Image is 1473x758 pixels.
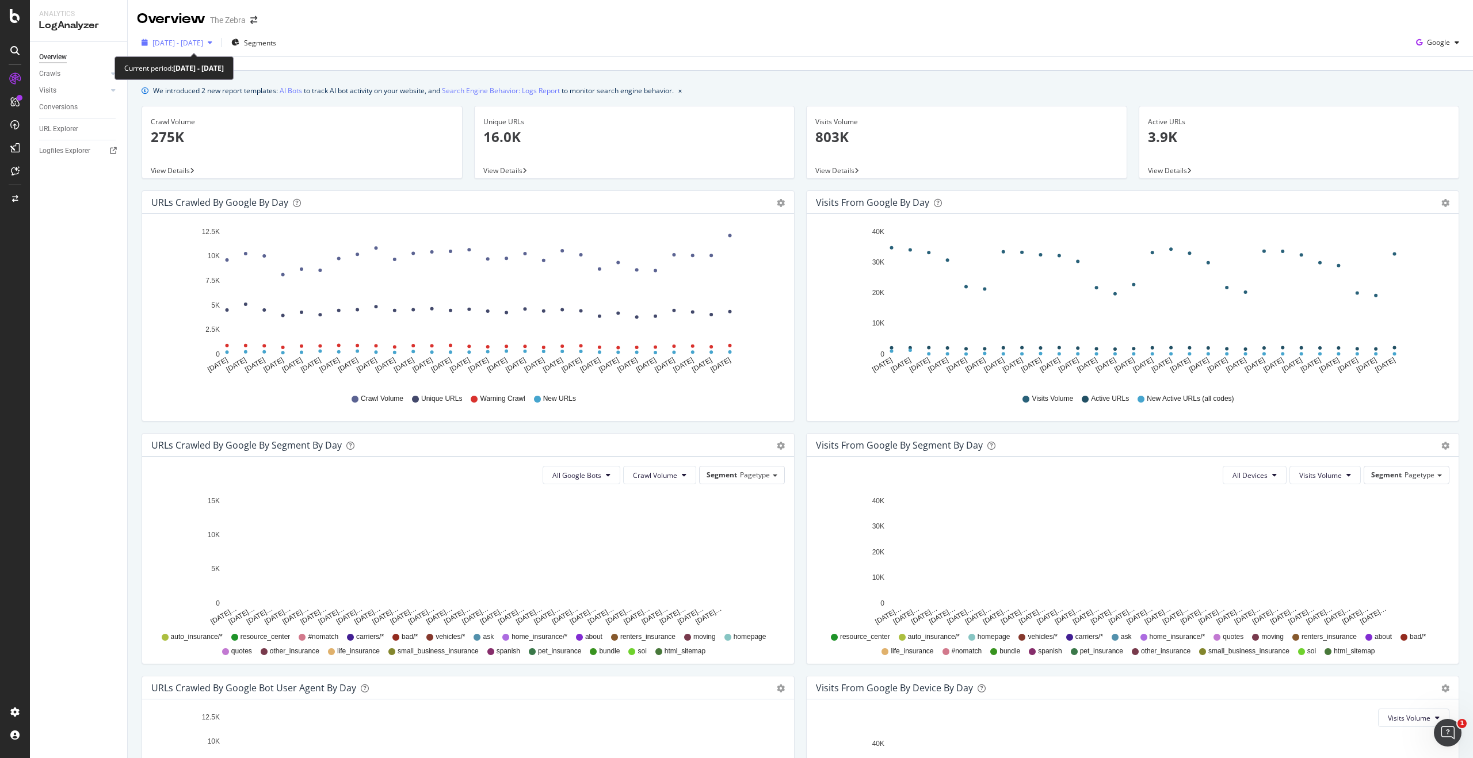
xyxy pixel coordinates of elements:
[1405,470,1434,480] span: Pagetype
[137,33,217,52] button: [DATE] - [DATE]
[39,51,67,63] div: Overview
[1080,646,1123,656] span: pet_insurance
[151,223,781,383] svg: A chart.
[872,228,884,236] text: 40K
[216,350,220,358] text: 0
[430,356,453,374] text: [DATE]
[151,682,356,694] div: URLs Crawled by Google bot User Agent By Day
[983,356,1006,374] text: [DATE]
[483,166,522,175] span: View Details
[560,356,583,374] text: [DATE]
[1334,646,1375,656] span: html_sitemap
[872,522,884,530] text: 30K
[216,599,220,607] text: 0
[1038,646,1062,656] span: spanish
[1337,356,1360,374] text: [DATE]
[250,16,257,24] div: arrow-right-arrow-left
[672,356,695,374] text: [DATE]
[964,356,987,374] text: [DATE]
[740,470,770,480] span: Pagetype
[448,356,471,374] text: [DATE]
[777,199,785,207] div: gear
[872,497,884,505] text: 40K
[1121,632,1132,642] span: ask
[1039,356,1062,374] text: [DATE]
[816,493,1445,627] div: A chart.
[137,9,205,29] div: Overview
[1075,632,1103,642] span: carriers/*
[1261,632,1284,642] span: moving
[1318,356,1341,374] text: [DATE]
[543,466,620,484] button: All Google Bots
[497,646,520,656] span: spanish
[486,356,509,374] text: [DATE]
[1375,632,1392,642] span: about
[39,68,108,80] a: Crawls
[39,85,56,97] div: Visits
[1206,356,1229,374] text: [DATE]
[816,197,929,208] div: Visits from Google by day
[616,356,639,374] text: [DATE]
[243,356,266,374] text: [DATE]
[39,123,78,135] div: URL Explorer
[1148,166,1187,175] span: View Details
[1457,719,1467,728] span: 1
[709,356,732,374] text: [DATE]
[1032,394,1073,404] span: Visits Volume
[202,228,220,236] text: 12.5K
[1141,646,1190,656] span: other_insurance
[872,320,884,328] text: 10K
[1434,719,1461,746] iframe: Intercom live chat
[552,470,601,480] span: All Google Bots
[208,252,220,261] text: 10K
[39,145,119,157] a: Logfiles Explorer
[1441,442,1449,450] div: gear
[392,356,415,374] text: [DATE]
[676,82,685,99] button: close banner
[355,356,378,374] text: [DATE]
[151,166,190,175] span: View Details
[816,223,1445,383] svg: A chart.
[411,356,434,374] text: [DATE]
[1410,632,1426,642] span: bad/*
[151,493,781,627] svg: A chart.
[337,646,380,656] span: life_insurance
[124,62,224,75] div: Current period:
[693,632,716,642] span: moving
[1281,356,1304,374] text: [DATE]
[1299,356,1322,374] text: [DATE]
[872,573,884,581] text: 10K
[1132,356,1155,374] text: [DATE]
[208,738,220,746] text: 10K
[890,356,913,374] text: [DATE]
[205,326,220,334] text: 2.5K
[1427,37,1450,47] span: Google
[1223,466,1287,484] button: All Devices
[538,646,581,656] span: pet_insurance
[1169,356,1192,374] text: [DATE]
[1371,470,1402,480] span: Segment
[318,356,341,374] text: [DATE]
[208,531,220,539] text: 10K
[280,85,302,97] a: AI Bots
[151,127,453,147] p: 275K
[480,394,525,404] span: Warning Crawl
[1150,356,1173,374] text: [DATE]
[816,439,983,451] div: Visits from Google By Segment By Day
[1223,632,1243,642] span: quotes
[1148,117,1451,127] div: Active URLs
[171,632,223,642] span: auto_insurance/*
[908,632,960,642] span: auto_insurance/*
[1208,646,1289,656] span: small_business_insurance
[1262,356,1285,374] text: [DATE]
[374,356,397,374] text: [DATE]
[1075,356,1098,374] text: [DATE]
[1289,466,1361,484] button: Visits Volume
[1441,199,1449,207] div: gear
[299,356,322,374] text: [DATE]
[1378,709,1449,727] button: Visits Volume
[151,117,453,127] div: Crawl Volume
[1150,632,1205,642] span: home_insurance/*
[1224,356,1247,374] text: [DATE]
